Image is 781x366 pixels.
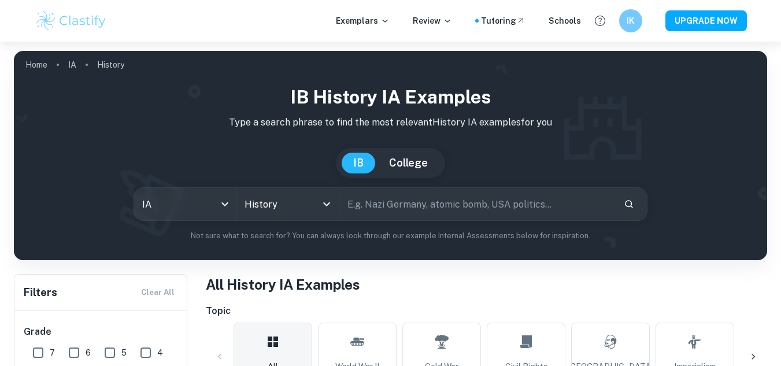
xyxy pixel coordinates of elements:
[68,57,76,73] a: IA
[319,196,335,212] button: Open
[157,346,163,359] span: 4
[86,346,91,359] span: 6
[413,14,452,27] p: Review
[35,9,108,32] img: Clastify logo
[50,346,55,359] span: 7
[549,14,581,27] a: Schools
[339,188,615,220] input: E.g. Nazi Germany, atomic bomb, USA politics...
[377,153,439,173] button: College
[342,153,375,173] button: IB
[134,188,236,220] div: IA
[24,284,57,301] h6: Filters
[23,230,758,242] p: Not sure what to search for? You can always look through our example Internal Assessments below f...
[665,10,747,31] button: UPGRADE NOW
[624,14,637,27] h6: IK
[23,116,758,130] p: Type a search phrase to find the most relevant History IA examples for you
[121,346,127,359] span: 5
[336,14,390,27] p: Exemplars
[590,11,610,31] button: Help and Feedback
[14,51,767,260] img: profile cover
[619,9,642,32] button: IK
[206,304,767,318] h6: Topic
[97,58,124,71] p: History
[23,83,758,111] h1: IB History IA examples
[25,57,47,73] a: Home
[619,194,639,214] button: Search
[206,274,767,295] h1: All History IA Examples
[481,14,525,27] a: Tutoring
[24,325,179,339] h6: Grade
